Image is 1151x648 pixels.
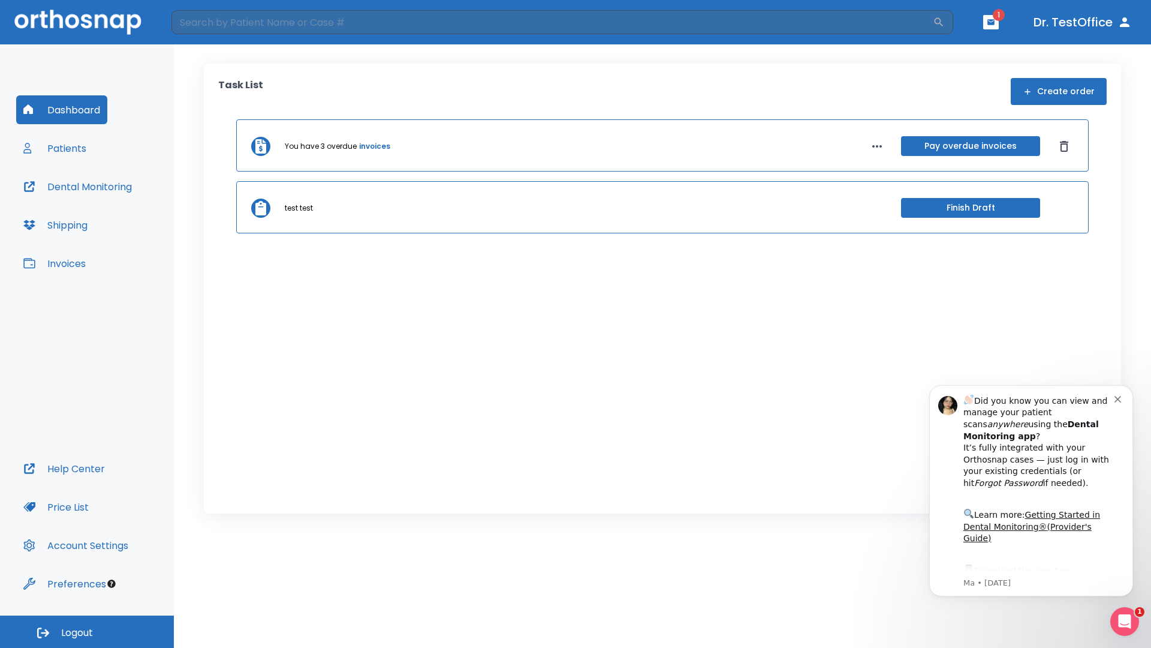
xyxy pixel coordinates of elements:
[16,134,94,163] button: Patients
[16,249,93,278] button: Invoices
[1029,11,1137,33] button: Dr. TestOffice
[16,454,112,483] button: Help Center
[285,203,313,214] p: test test
[1110,607,1139,636] iframe: Intercom live chat
[106,578,117,589] div: Tooltip anchor
[16,95,107,124] button: Dashboard
[16,493,96,521] button: Price List
[901,198,1040,218] button: Finish Draft
[1011,78,1107,105] button: Create order
[16,172,139,201] button: Dental Monitoring
[993,9,1005,21] span: 1
[359,141,390,152] a: invoices
[911,370,1151,642] iframe: Intercom notifications message
[218,78,263,105] p: Task List
[14,10,141,34] img: Orthosnap
[171,10,933,34] input: Search by Patient Name or Case #
[16,569,113,598] button: Preferences
[901,136,1040,156] button: Pay overdue invoices
[61,626,93,640] span: Logout
[1135,607,1144,617] span: 1
[16,531,135,560] button: Account Settings
[285,141,357,152] p: You have 3 overdue
[16,211,95,239] button: Shipping
[1054,137,1074,156] button: Dismiss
